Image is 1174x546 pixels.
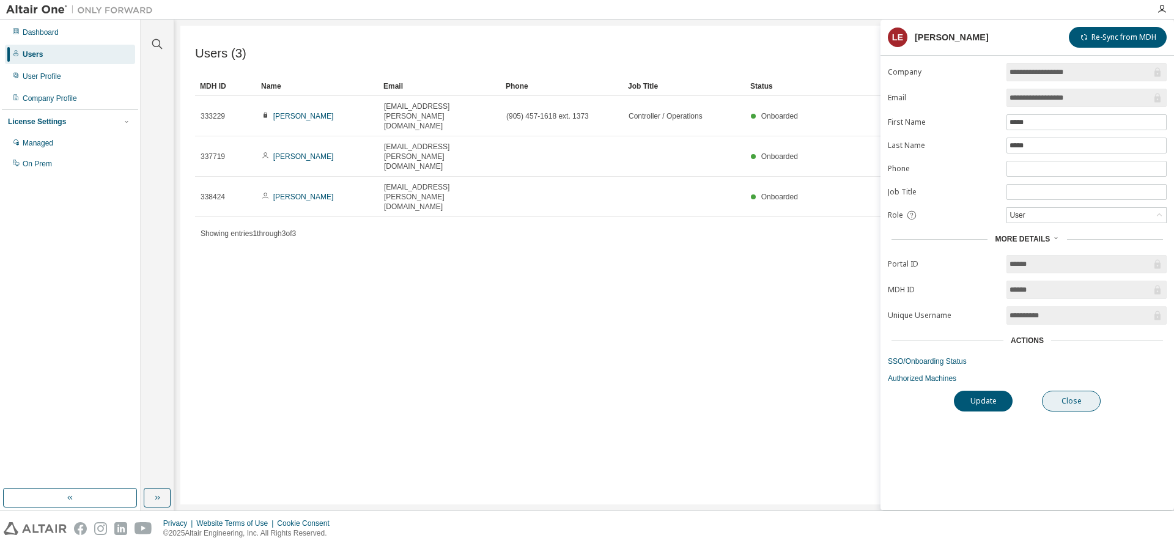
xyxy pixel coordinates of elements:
[201,192,225,202] span: 338424
[888,67,999,77] label: Company
[888,28,907,47] div: LE
[163,518,196,528] div: Privacy
[1008,208,1027,222] div: User
[74,522,87,535] img: facebook.svg
[954,391,1013,411] button: Update
[23,159,52,169] div: On Prem
[23,72,61,81] div: User Profile
[506,111,589,121] span: (905) 457-1618 ext. 1373
[201,152,225,161] span: 337719
[888,141,999,150] label: Last Name
[135,522,152,535] img: youtube.svg
[761,193,798,201] span: Onboarded
[1042,391,1101,411] button: Close
[888,164,999,174] label: Phone
[114,522,127,535] img: linkedin.svg
[888,374,1167,383] a: Authorized Machines
[628,76,740,96] div: Job Title
[383,76,496,96] div: Email
[163,528,337,539] p: © 2025 Altair Engineering, Inc. All Rights Reserved.
[6,4,159,16] img: Altair One
[384,142,495,171] span: [EMAIL_ADDRESS][PERSON_NAME][DOMAIN_NAME]
[888,187,999,197] label: Job Title
[23,138,53,148] div: Managed
[261,76,374,96] div: Name
[888,117,999,127] label: First Name
[384,182,495,212] span: [EMAIL_ADDRESS][PERSON_NAME][DOMAIN_NAME]
[761,112,798,120] span: Onboarded
[761,152,798,161] span: Onboarded
[23,28,59,37] div: Dashboard
[888,259,999,269] label: Portal ID
[94,522,107,535] img: instagram.svg
[196,518,277,528] div: Website Terms of Use
[273,152,334,161] a: [PERSON_NAME]
[888,285,999,295] label: MDH ID
[750,76,1090,96] div: Status
[277,518,336,528] div: Cookie Consent
[273,112,334,120] a: [PERSON_NAME]
[23,94,77,103] div: Company Profile
[888,93,999,103] label: Email
[888,311,999,320] label: Unique Username
[4,522,67,535] img: altair_logo.svg
[200,76,251,96] div: MDH ID
[201,111,225,121] span: 333229
[995,235,1050,243] span: More Details
[1007,208,1166,223] div: User
[888,210,903,220] span: Role
[888,356,1167,366] a: SSO/Onboarding Status
[8,117,66,127] div: License Settings
[195,46,246,61] span: Users (3)
[1069,27,1167,48] button: Re-Sync from MDH
[201,229,296,238] span: Showing entries 1 through 3 of 3
[506,76,618,96] div: Phone
[384,101,495,131] span: [EMAIL_ADDRESS][PERSON_NAME][DOMAIN_NAME]
[1011,336,1044,345] div: Actions
[915,32,989,42] div: [PERSON_NAME]
[273,193,334,201] a: [PERSON_NAME]
[629,111,703,121] span: Controller / Operations
[23,50,43,59] div: Users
